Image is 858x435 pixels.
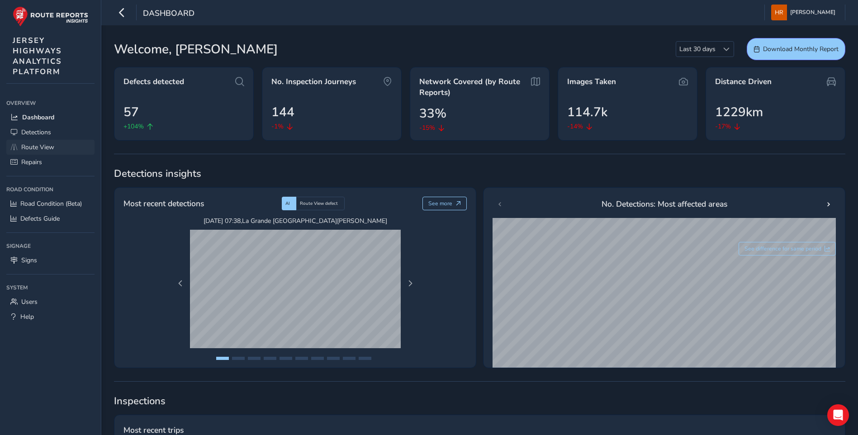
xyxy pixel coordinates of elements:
div: Open Intercom Messenger [827,404,849,426]
span: See more [428,200,452,207]
span: Last 30 days [676,42,719,57]
a: Detections [6,125,95,140]
button: [PERSON_NAME] [771,5,839,20]
span: Detections [21,128,51,137]
span: Defects detected [123,76,184,87]
img: rr logo [13,6,88,27]
a: Road Condition (Beta) [6,196,95,211]
div: AI [282,197,296,210]
span: 114.7k [567,103,607,122]
span: Signs [21,256,37,265]
span: [PERSON_NAME] [790,5,835,20]
button: Page 8 [327,357,340,360]
span: AI [285,200,290,207]
span: Most recent detections [123,198,204,209]
button: Page 9 [343,357,356,360]
span: Dashboard [143,8,194,20]
span: Distance Driven [715,76,772,87]
span: JERSEY HIGHWAYS ANALYTICS PLATFORM [13,35,62,77]
a: Route View [6,140,95,155]
span: No. Inspection Journeys [271,76,356,87]
span: Users [21,298,38,306]
span: Welcome, [PERSON_NAME] [114,40,278,59]
span: 144 [271,103,294,122]
span: Repairs [21,158,42,166]
button: Next Page [404,277,417,290]
span: Detections insights [114,167,845,180]
span: See difference for same period [744,245,821,252]
a: Defects Guide [6,211,95,226]
span: Route View defect [300,200,338,207]
span: Route View [21,143,54,151]
button: Page 10 [359,357,371,360]
span: 1229km [715,103,763,122]
span: Defects Guide [20,214,60,223]
a: Help [6,309,95,324]
span: 33% [419,104,446,123]
span: Network Covered (by Route Reports) [419,76,528,98]
span: +104% [123,122,144,131]
button: Previous Page [174,277,187,290]
button: Page 5 [280,357,292,360]
span: -1% [271,122,284,131]
button: Download Monthly Report [747,38,845,60]
button: Page 7 [311,357,324,360]
button: Page 3 [248,357,261,360]
span: 57 [123,103,139,122]
img: diamond-layout [771,5,787,20]
div: Signage [6,239,95,253]
button: Page 1 [216,357,229,360]
span: Dashboard [22,113,54,122]
a: Signs [6,253,95,268]
span: [DATE] 07:38 , La Grande [GEOGRAPHIC_DATA][PERSON_NAME] [190,217,401,225]
a: Repairs [6,155,95,170]
span: -15% [419,123,435,132]
span: Download Monthly Report [763,45,839,53]
button: See more [422,197,467,210]
div: Overview [6,96,95,110]
span: -17% [715,122,731,131]
div: Route View defect [296,197,345,210]
span: Help [20,312,34,321]
button: Page 2 [232,357,245,360]
div: Road Condition [6,183,95,196]
span: No. Detections: Most affected areas [602,198,727,210]
span: Road Condition (Beta) [20,199,82,208]
span: Images Taken [567,76,616,87]
button: Page 4 [264,357,276,360]
button: Page 6 [295,357,308,360]
a: Users [6,294,95,309]
span: -14% [567,122,583,131]
a: Dashboard [6,110,95,125]
span: Inspections [114,394,845,408]
button: See difference for same period [739,242,836,255]
div: System [6,281,95,294]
